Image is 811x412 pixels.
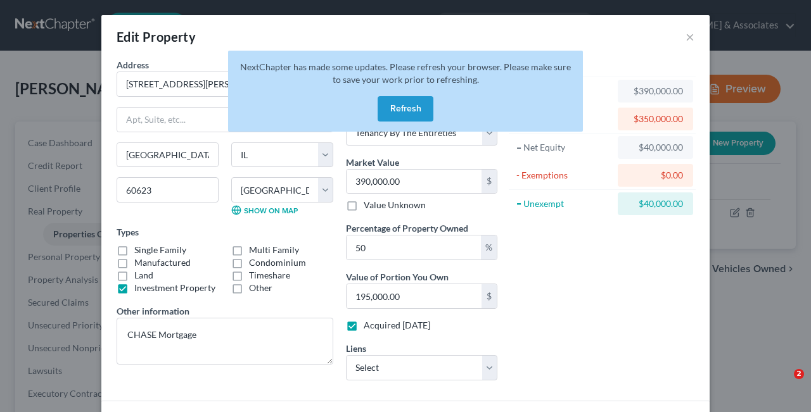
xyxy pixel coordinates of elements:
[134,256,191,269] label: Manufactured
[249,282,272,294] label: Other
[516,169,612,182] div: - Exemptions
[134,244,186,256] label: Single Family
[117,108,333,132] input: Apt, Suite, etc...
[249,269,290,282] label: Timeshare
[117,225,139,239] label: Types
[481,235,497,259] div: %
[117,304,189,318] label: Other information
[346,270,449,284] label: Value of Portion You Own
[231,205,298,215] a: Show on Map
[378,96,433,122] button: Refresh
[794,369,804,379] span: 2
[134,269,153,282] label: Land
[364,319,430,332] label: Acquired [DATE]
[346,156,399,169] label: Market Value
[482,284,497,308] div: $
[347,284,482,308] input: 0.00
[628,113,683,125] div: $350,000.00
[628,85,683,97] div: $390,000.00
[117,177,219,203] input: Enter zip...
[117,143,218,167] input: Enter city...
[347,170,482,194] input: 0.00
[628,169,683,182] div: $0.00
[117,59,149,70] span: Address
[346,222,468,235] label: Percentage of Property Owned
[364,199,426,211] label: Value Unknown
[482,170,497,194] div: $
[249,244,299,256] label: Multi Family
[516,197,612,210] div: = Unexempt
[628,197,683,210] div: $40,000.00
[516,141,612,154] div: = Net Equity
[686,29,694,44] button: ×
[346,342,366,355] label: Liens
[134,282,215,294] label: Investment Property
[249,256,306,269] label: Condominium
[768,369,798,399] iframe: Intercom live chat
[240,61,571,85] span: NextChapter has made some updates. Please refresh your browser. Please make sure to save your wor...
[117,28,196,46] div: Edit Property
[117,72,333,96] input: Enter address...
[347,235,481,259] input: 0.00
[628,141,683,154] div: $40,000.00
